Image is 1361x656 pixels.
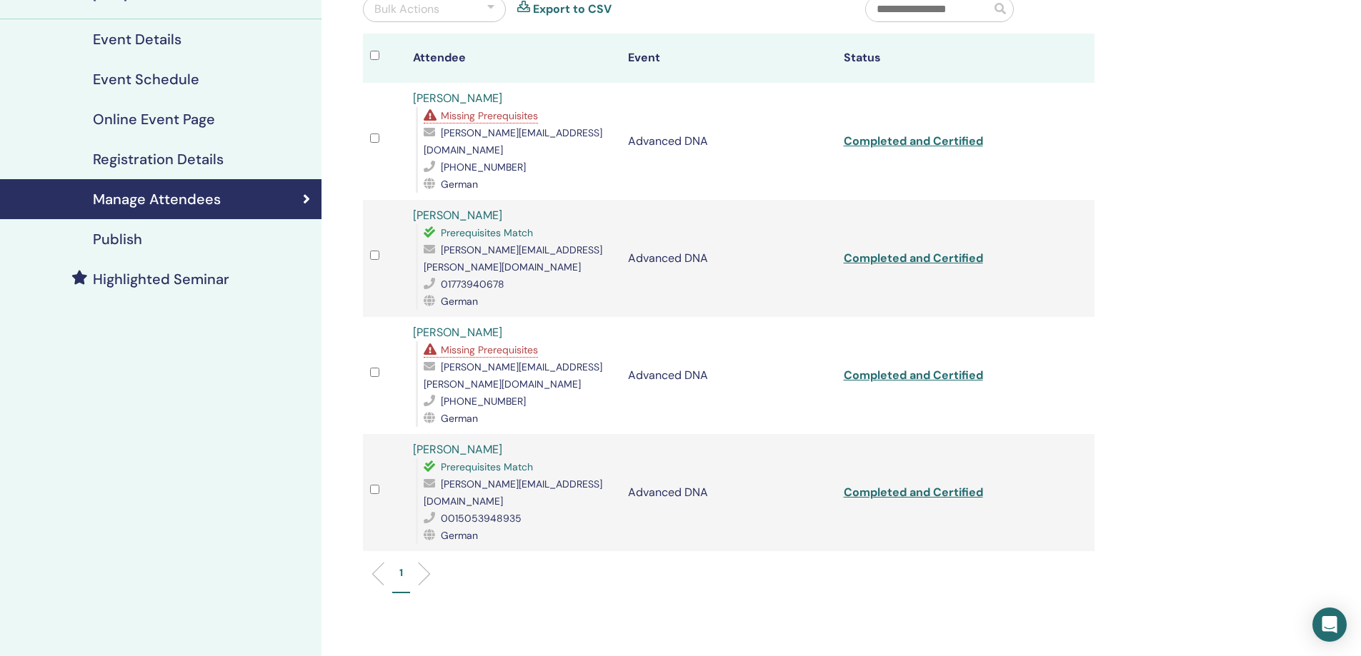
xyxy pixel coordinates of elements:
[621,200,836,317] td: Advanced DNA
[93,151,224,168] h4: Registration Details
[413,442,502,457] a: [PERSON_NAME]
[413,325,502,340] a: [PERSON_NAME]
[413,208,502,223] a: [PERSON_NAME]
[441,278,504,291] span: 01773940678
[1312,607,1347,642] div: Open Intercom Messenger
[406,34,621,83] th: Attendee
[441,412,478,425] span: German
[441,109,538,122] span: Missing Prerequisites
[441,529,478,542] span: German
[844,485,983,500] a: Completed and Certified
[424,360,602,390] span: [PERSON_NAME][EMAIL_ADDRESS][PERSON_NAME][DOMAIN_NAME]
[424,126,602,156] span: [PERSON_NAME][EMAIL_ADDRESS][DOMAIN_NAME]
[441,460,533,473] span: Prerequisites Match
[93,31,181,48] h4: Event Details
[441,295,478,308] span: German
[844,368,983,383] a: Completed and Certified
[844,133,983,148] a: Completed and Certified
[424,243,602,273] span: [PERSON_NAME][EMAIL_ADDRESS][PERSON_NAME][DOMAIN_NAME]
[93,111,215,128] h4: Online Event Page
[93,191,221,208] h4: Manage Attendees
[533,1,612,18] a: Export to CSV
[424,478,602,508] span: [PERSON_NAME][EMAIL_ADDRESS][DOMAIN_NAME]
[441,395,526,408] span: [PHONE_NUMBER]
[621,83,836,200] td: Advanced DNA
[441,226,533,239] span: Prerequisites Match
[844,251,983,266] a: Completed and Certified
[441,161,526,173] span: [PHONE_NUMBER]
[399,565,403,580] p: 1
[621,317,836,434] td: Advanced DNA
[441,512,522,525] span: 0015053948935
[413,91,502,106] a: [PERSON_NAME]
[374,1,439,18] div: Bulk Actions
[93,71,199,88] h4: Event Schedule
[621,34,836,83] th: Event
[441,343,538,356] span: Missing Prerequisites
[441,178,478,191] span: German
[93,231,142,248] h4: Publish
[837,34,1052,83] th: Status
[621,434,836,551] td: Advanced DNA
[93,271,229,288] h4: Highlighted Seminar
